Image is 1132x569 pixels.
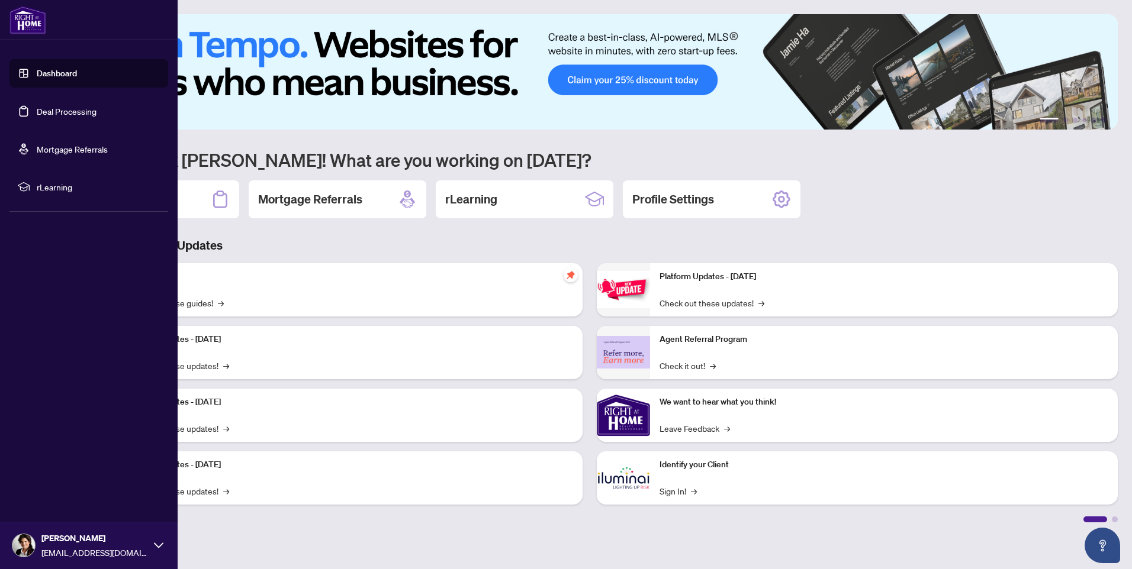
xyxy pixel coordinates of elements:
[1073,118,1078,122] button: 3
[124,270,573,283] p: Self-Help
[1101,118,1106,122] button: 6
[37,106,97,117] a: Deal Processing
[37,68,77,79] a: Dashboard
[1085,528,1120,563] button: Open asap
[62,237,1118,254] h3: Brokerage & Industry Updates
[223,422,229,435] span: →
[660,484,697,497] a: Sign In!→
[37,144,108,154] a: Mortgage Referrals
[660,270,1108,283] p: Platform Updates - [DATE]
[597,271,650,308] img: Platform Updates - June 23, 2025
[660,396,1108,409] p: We want to hear what you think!
[660,296,764,309] a: Check out these updates!→
[660,422,730,435] a: Leave Feedback→
[632,191,714,208] h2: Profile Settings
[41,532,148,545] span: [PERSON_NAME]
[124,396,573,409] p: Platform Updates - [DATE]
[62,148,1118,171] h1: Welcome back [PERSON_NAME]! What are you working on [DATE]?
[691,484,697,497] span: →
[710,359,716,372] span: →
[124,458,573,471] p: Platform Updates - [DATE]
[445,191,497,208] h2: rLearning
[258,191,362,208] h2: Mortgage Referrals
[660,359,716,372] a: Check it out!→
[223,484,229,497] span: →
[1082,118,1087,122] button: 4
[597,451,650,505] img: Identify your Client
[218,296,224,309] span: →
[124,333,573,346] p: Platform Updates - [DATE]
[9,6,46,34] img: logo
[12,534,35,557] img: Profile Icon
[724,422,730,435] span: →
[1092,118,1096,122] button: 5
[660,333,1108,346] p: Agent Referral Program
[597,389,650,442] img: We want to hear what you think!
[1063,118,1068,122] button: 2
[37,180,160,193] span: rLearning
[41,546,148,559] span: [EMAIL_ADDRESS][DOMAIN_NAME]
[1040,118,1059,122] button: 1
[62,14,1118,130] img: Slide 0
[758,296,764,309] span: →
[564,268,578,282] span: pushpin
[660,458,1108,471] p: Identify your Client
[597,336,650,368] img: Agent Referral Program
[223,359,229,372] span: →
